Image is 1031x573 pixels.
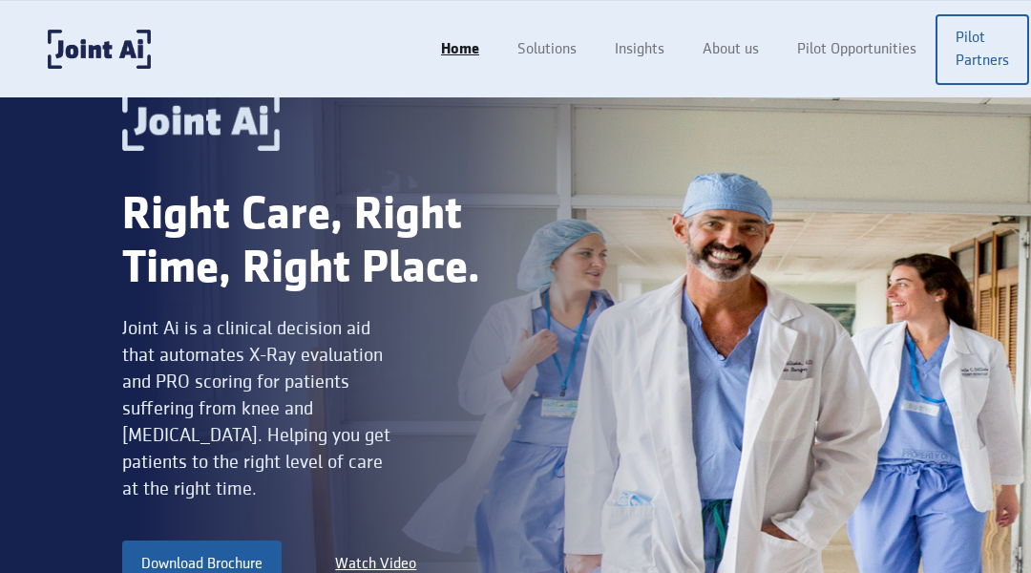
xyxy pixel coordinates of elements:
[596,32,684,68] a: Insights
[122,189,515,296] div: Right Care, Right Time, Right Place.
[936,14,1029,85] a: Pilot Partners
[122,315,397,502] div: Joint Ai is a clinical decision aid that automates X-Ray evaluation and PRO scoring for patients ...
[498,32,596,68] a: Solutions
[684,32,778,68] a: About us
[422,32,498,68] a: Home
[48,30,151,69] a: home
[778,32,936,68] a: Pilot Opportunities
